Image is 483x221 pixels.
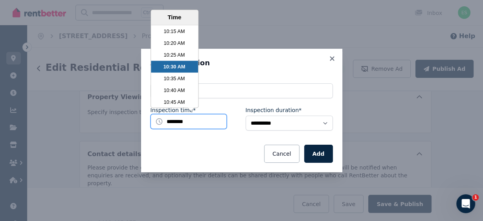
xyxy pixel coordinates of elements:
li: 10:25 AM [151,49,198,61]
button: Cancel [264,145,299,163]
h3: Add inspection [151,58,333,68]
li: 10:20 AM [151,37,198,49]
button: Add [304,145,333,163]
div: Time [153,13,196,22]
iframe: Intercom live chat [456,194,475,213]
li: 10:40 AM [151,85,198,96]
span: 1 [472,194,479,201]
label: Inspection duration* [246,106,302,114]
li: 10:45 AM [151,96,198,108]
li: 10:30 AM [151,61,198,73]
li: 10:35 AM [151,73,198,85]
ul: Time [151,26,198,108]
li: 10:15 AM [151,26,198,37]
